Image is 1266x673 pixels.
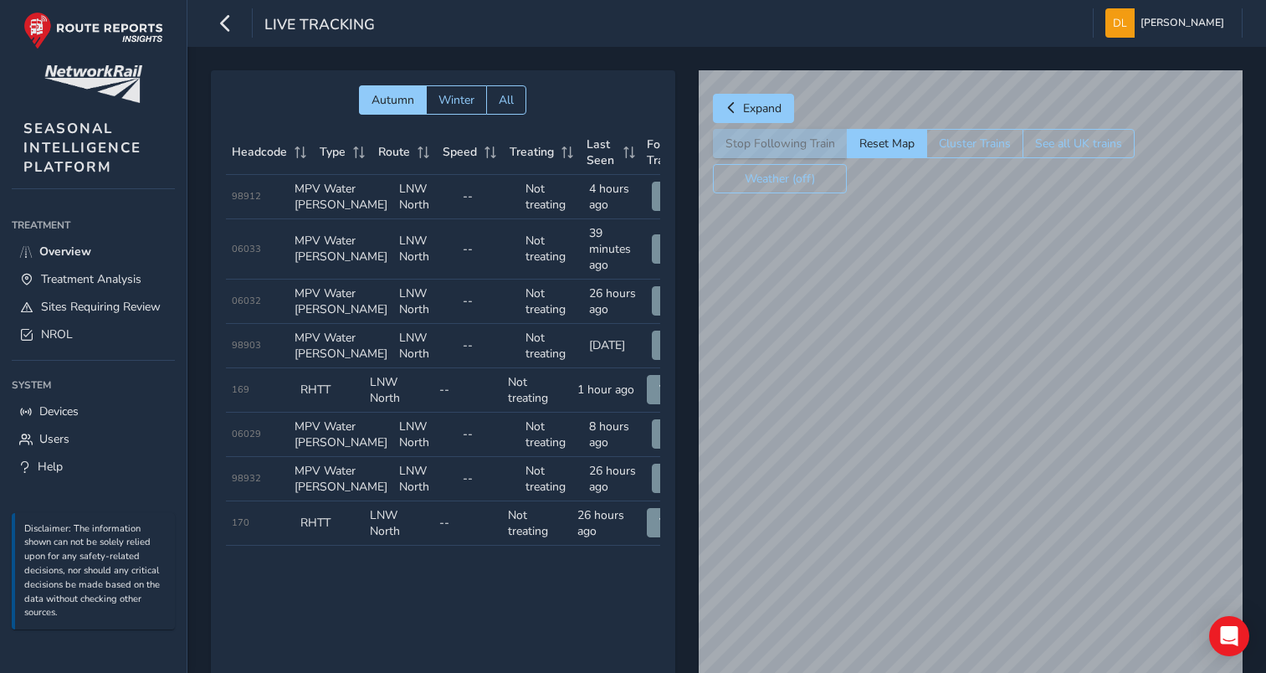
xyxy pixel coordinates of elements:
[457,413,520,457] td: --
[393,280,457,324] td: LNW North
[647,375,699,404] button: View
[23,12,163,49] img: rr logo
[652,286,704,316] button: View
[41,299,161,315] span: Sites Requiring Review
[583,457,647,501] td: 26 hours ago
[1023,129,1135,158] button: See all UK trains
[433,368,503,413] td: --
[713,164,847,193] button: Weather (off)
[520,280,583,324] td: Not treating
[647,136,687,168] span: Follow Train
[393,457,457,501] td: LNW North
[393,219,457,280] td: LNW North
[571,501,641,546] td: 26 hours ago
[659,382,686,398] span: View
[457,457,520,501] td: --
[520,457,583,501] td: Not treating
[1105,8,1230,38] button: [PERSON_NAME]
[510,144,554,160] span: Treating
[520,324,583,368] td: Not treating
[847,129,926,158] button: Reset Map
[38,459,63,475] span: Help
[457,219,520,280] td: --
[24,522,167,621] p: Disclaimer: The information shown can not be solely relied upon for any safety-related decisions,...
[502,501,571,546] td: Not treating
[486,85,526,115] button: All
[457,324,520,368] td: --
[12,293,175,321] a: Sites Requiring Review
[583,175,647,219] td: 4 hours ago
[12,372,175,398] div: System
[438,92,474,108] span: Winter
[12,321,175,348] a: NROL
[583,324,647,368] td: [DATE]
[520,175,583,219] td: Not treating
[587,136,618,168] span: Last Seen
[520,219,583,280] td: Not treating
[295,501,364,546] td: RHTT
[12,238,175,265] a: Overview
[12,213,175,238] div: Treatment
[393,413,457,457] td: LNW North
[433,501,503,546] td: --
[232,295,261,307] span: 06032
[289,219,393,280] td: MPV Water [PERSON_NAME]
[289,324,393,368] td: MPV Water [PERSON_NAME]
[652,182,704,211] button: View
[232,428,261,440] span: 06029
[372,92,414,108] span: Autumn
[295,368,364,413] td: RHTT
[378,144,410,160] span: Route
[502,368,571,413] td: Not treating
[457,175,520,219] td: --
[583,413,647,457] td: 8 hours ago
[289,413,393,457] td: MPV Water [PERSON_NAME]
[364,501,433,546] td: LNW North
[652,419,704,449] button: View
[44,65,142,103] img: customer logo
[39,431,69,447] span: Users
[232,339,261,352] span: 98903
[1140,8,1224,38] span: [PERSON_NAME]
[264,14,375,38] span: Live Tracking
[443,144,477,160] span: Speed
[289,175,393,219] td: MPV Water [PERSON_NAME]
[457,280,520,324] td: --
[39,244,91,259] span: Overview
[232,243,261,255] span: 06033
[426,85,486,115] button: Winter
[23,119,141,177] span: SEASONAL INTELLIGENCE PLATFORM
[232,516,249,529] span: 170
[12,265,175,293] a: Treatment Analysis
[232,190,261,203] span: 98912
[647,508,699,537] button: View
[232,144,287,160] span: Headcode
[583,280,647,324] td: 26 hours ago
[12,453,175,480] a: Help
[743,100,782,116] span: Expand
[659,515,686,531] span: View
[12,398,175,425] a: Devices
[571,368,641,413] td: 1 hour ago
[39,403,79,419] span: Devices
[12,425,175,453] a: Users
[499,92,514,108] span: All
[652,464,704,493] button: View
[359,85,426,115] button: Autumn
[232,472,261,485] span: 98932
[289,457,393,501] td: MPV Water [PERSON_NAME]
[926,129,1023,158] button: Cluster Trains
[232,383,249,396] span: 169
[393,175,457,219] td: LNW North
[41,326,73,342] span: NROL
[1105,8,1135,38] img: diamond-layout
[520,413,583,457] td: Not treating
[652,234,704,264] button: View
[652,331,704,360] button: View
[364,368,433,413] td: LNW North
[41,271,141,287] span: Treatment Analysis
[713,94,794,123] button: Expand
[393,324,457,368] td: LNW North
[1209,616,1249,656] div: Open Intercom Messenger
[320,144,346,160] span: Type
